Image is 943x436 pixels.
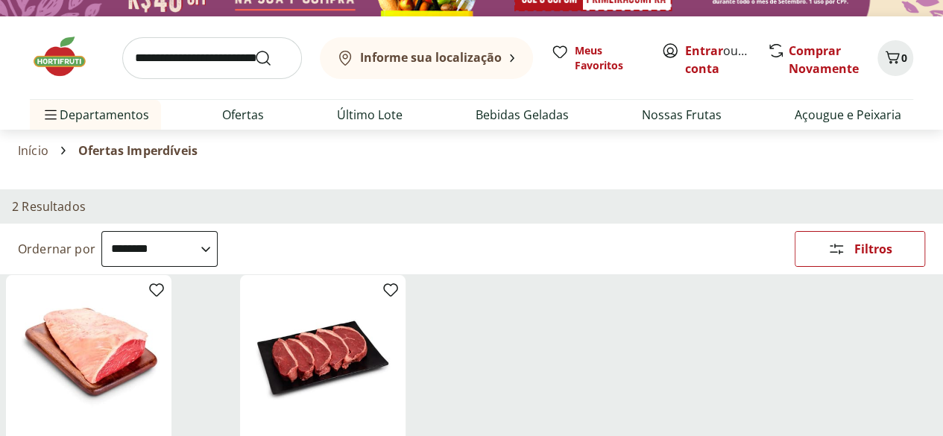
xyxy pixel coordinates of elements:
a: Nossas Frutas [642,106,722,124]
button: Menu [42,97,60,133]
h2: 2 Resultados [12,198,86,215]
img: Hortifruti [30,34,104,79]
a: Açougue e Peixaria [795,106,901,124]
svg: Abrir Filtros [827,240,845,258]
button: Submit Search [254,49,290,67]
button: Informe sua localização [320,37,533,79]
span: Meus Favoritos [575,43,643,73]
input: search [122,37,302,79]
label: Ordernar por [18,241,95,257]
button: Carrinho [877,40,913,76]
b: Informe sua localização [360,49,502,66]
span: ou [685,42,751,78]
a: Último Lote [337,106,403,124]
a: Meus Favoritos [551,43,643,73]
a: Comprar Novamente [789,42,859,77]
button: Filtros [795,231,925,267]
span: Departamentos [42,97,149,133]
a: Criar conta [685,42,767,77]
span: Filtros [854,243,892,255]
a: Bebidas Geladas [476,106,569,124]
a: Entrar [685,42,723,59]
a: Ofertas [222,106,264,124]
span: Ofertas Imperdíveis [78,144,198,157]
img: Bife de Picanha [252,287,394,429]
a: Início [18,144,48,157]
span: 0 [901,51,907,65]
img: Picanha Bovina peça a vácuo unidade aproximadamente 1,6kg [18,287,160,429]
